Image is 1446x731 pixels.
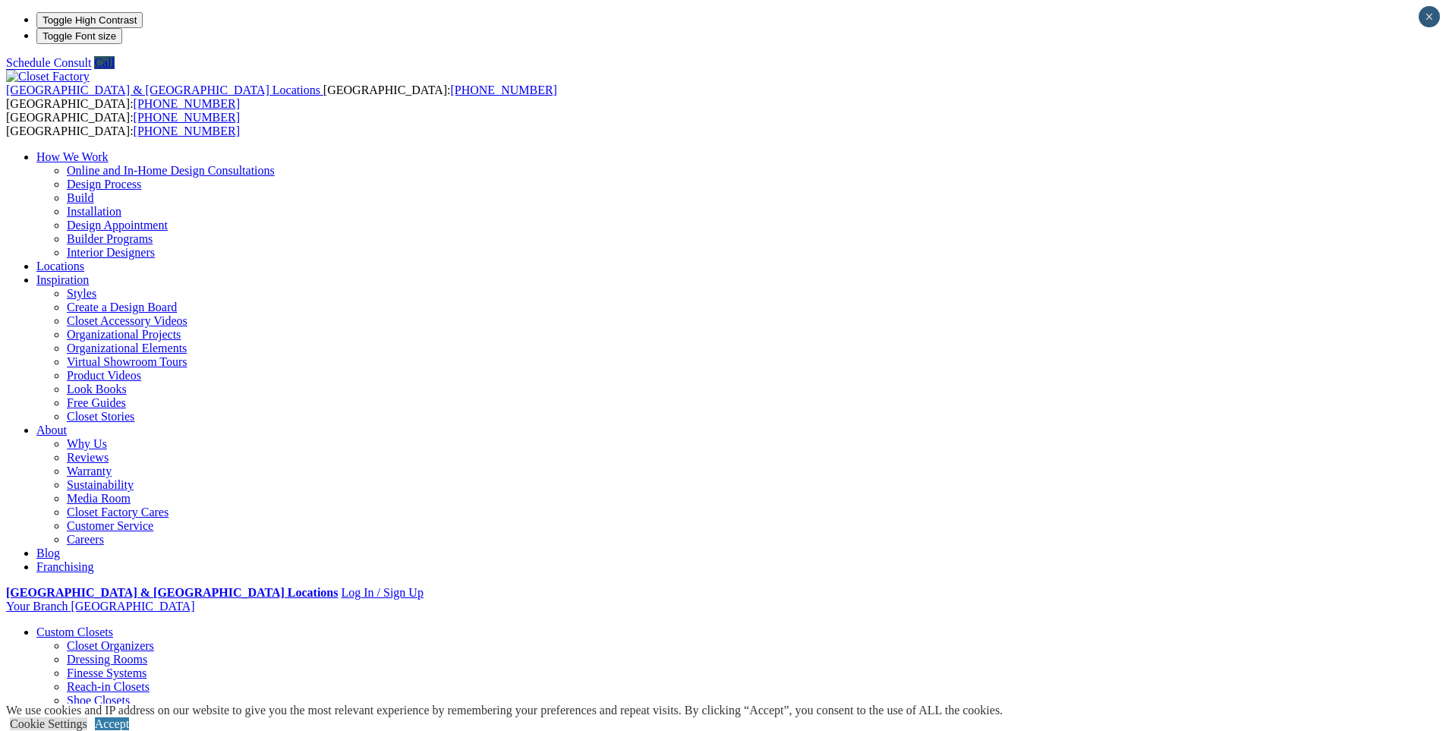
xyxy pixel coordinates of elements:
[36,28,122,44] button: Toggle Font size
[67,680,150,693] a: Reach-in Closets
[67,451,109,464] a: Reviews
[67,355,187,368] a: Virtual Showroom Tours
[6,70,90,83] img: Closet Factory
[67,178,141,191] a: Design Process
[95,717,129,730] a: Accept
[67,465,112,477] a: Warranty
[1419,6,1440,27] button: Close
[10,717,87,730] a: Cookie Settings
[134,97,240,110] a: [PHONE_NUMBER]
[67,533,104,546] a: Careers
[36,625,113,638] a: Custom Closets
[67,437,107,450] a: Why Us
[67,410,134,423] a: Closet Stories
[6,704,1003,717] div: We use cookies and IP address on our website to give you the most relevant experience by remember...
[6,600,68,613] span: Your Branch
[450,83,556,96] a: [PHONE_NUMBER]
[67,191,94,204] a: Build
[67,287,96,300] a: Styles
[6,83,323,96] a: [GEOGRAPHIC_DATA] & [GEOGRAPHIC_DATA] Locations
[36,12,143,28] button: Toggle High Contrast
[134,124,240,137] a: [PHONE_NUMBER]
[67,694,130,707] a: Shoe Closets
[67,164,275,177] a: Online and In-Home Design Consultations
[67,396,126,409] a: Free Guides
[6,56,91,69] a: Schedule Consult
[6,83,557,110] span: [GEOGRAPHIC_DATA]: [GEOGRAPHIC_DATA]:
[67,666,146,679] a: Finesse Systems
[36,150,109,163] a: How We Work
[67,205,121,218] a: Installation
[134,111,240,124] a: [PHONE_NUMBER]
[67,301,177,314] a: Create a Design Board
[67,639,154,652] a: Closet Organizers
[36,424,67,436] a: About
[67,478,134,491] a: Sustainability
[67,246,155,259] a: Interior Designers
[36,273,89,286] a: Inspiration
[6,586,338,599] a: [GEOGRAPHIC_DATA] & [GEOGRAPHIC_DATA] Locations
[36,560,94,573] a: Franchising
[67,369,141,382] a: Product Videos
[341,586,423,599] a: Log In / Sign Up
[67,314,187,327] a: Closet Accessory Videos
[67,653,147,666] a: Dressing Rooms
[67,328,181,341] a: Organizational Projects
[71,600,194,613] span: [GEOGRAPHIC_DATA]
[6,83,320,96] span: [GEOGRAPHIC_DATA] & [GEOGRAPHIC_DATA] Locations
[67,383,127,395] a: Look Books
[67,232,153,245] a: Builder Programs
[67,342,187,354] a: Organizational Elements
[67,519,153,532] a: Customer Service
[67,506,169,518] a: Closet Factory Cares
[94,56,115,69] a: Call
[43,30,116,42] span: Toggle Font size
[36,260,84,273] a: Locations
[43,14,137,26] span: Toggle High Contrast
[6,600,195,613] a: Your Branch [GEOGRAPHIC_DATA]
[67,492,131,505] a: Media Room
[67,219,168,232] a: Design Appointment
[6,111,240,137] span: [GEOGRAPHIC_DATA]: [GEOGRAPHIC_DATA]:
[36,547,60,559] a: Blog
